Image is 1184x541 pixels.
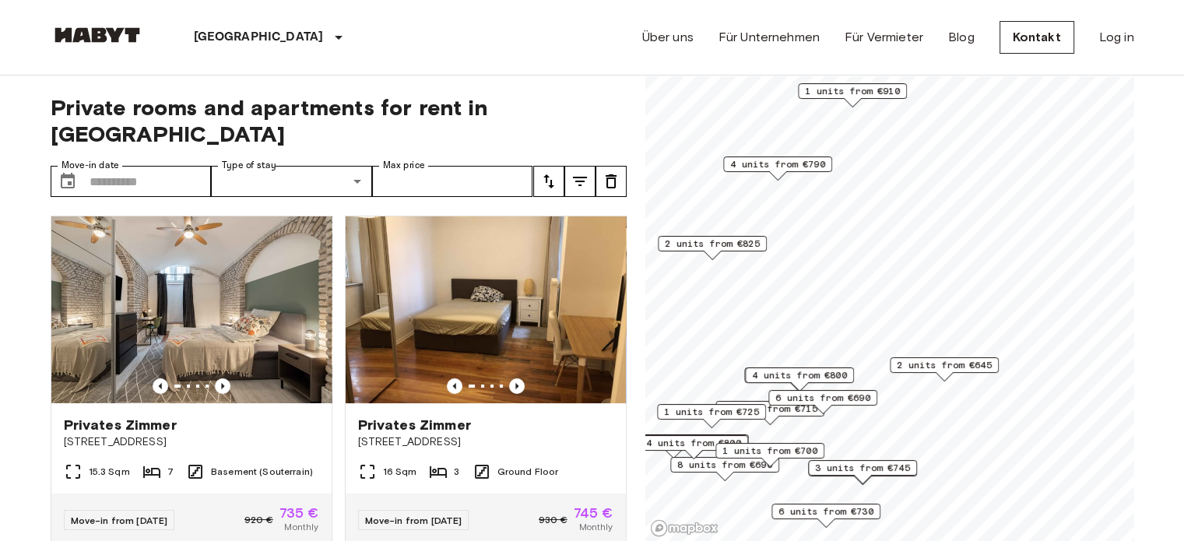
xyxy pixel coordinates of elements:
[808,460,917,484] div: Map marker
[670,457,779,481] div: Map marker
[509,378,525,394] button: Previous image
[646,436,741,450] span: 4 units from €800
[167,465,174,479] span: 7
[715,401,824,425] div: Map marker
[447,378,462,394] button: Previous image
[650,519,718,537] a: Mapbox logo
[52,166,83,197] button: Choose date
[279,506,319,520] span: 735 €
[722,402,817,416] span: 5 units from €715
[64,434,319,450] span: [STREET_ADDRESS]
[222,159,276,172] label: Type of stay
[722,444,817,458] span: 1 units from €700
[775,391,870,405] span: 6 units from €690
[619,434,728,458] div: Map marker
[1000,21,1074,54] a: Kontakt
[211,465,313,479] span: Basement (Souterrain)
[346,216,626,403] img: Marketing picture of unit DE-02-004-001-01HF
[1099,28,1134,47] a: Log in
[578,520,613,534] span: Monthly
[718,28,820,47] a: Für Unternehmen
[642,28,694,47] a: Über uns
[51,216,332,403] img: Marketing picture of unit DE-02-004-006-05HF
[574,506,613,520] span: 745 €
[745,367,854,392] div: Map marker
[657,404,766,428] div: Map marker
[61,159,119,172] label: Move-in date
[948,28,975,47] a: Blog
[383,159,425,172] label: Max price
[730,157,825,171] span: 4 units from €790
[890,357,999,381] div: Map marker
[564,166,596,197] button: tune
[771,504,880,528] div: Map marker
[89,465,130,479] span: 15.3 Sqm
[715,443,824,467] div: Map marker
[383,465,417,479] span: 16 Sqm
[358,434,613,450] span: [STREET_ADDRESS]
[798,83,907,107] div: Map marker
[778,504,873,518] span: 6 units from €730
[768,390,877,414] div: Map marker
[64,416,177,434] span: Privates Zimmer
[744,367,853,392] div: Map marker
[658,236,767,260] div: Map marker
[596,166,627,197] button: tune
[454,465,459,479] span: 3
[71,515,168,526] span: Move-in from [DATE]
[51,94,627,147] span: Private rooms and apartments for rent in [GEOGRAPHIC_DATA]
[805,84,900,98] span: 1 units from €910
[497,465,559,479] span: Ground Floor
[723,156,832,181] div: Map marker
[365,515,462,526] span: Move-in from [DATE]
[640,434,749,458] div: Map marker
[533,166,564,197] button: tune
[752,368,847,382] span: 4 units from €800
[665,237,760,251] span: 2 units from €825
[194,28,324,47] p: [GEOGRAPHIC_DATA]
[897,358,992,372] span: 2 units from €645
[215,378,230,394] button: Previous image
[664,405,759,419] span: 1 units from €725
[244,513,273,527] span: 920 €
[153,378,168,394] button: Previous image
[677,458,772,472] span: 8 units from €690
[539,513,567,527] span: 930 €
[815,461,910,475] span: 3 units from €745
[845,28,923,47] a: Für Vermieter
[51,27,144,43] img: Habyt
[639,435,748,459] div: Map marker
[284,520,318,534] span: Monthly
[358,416,471,434] span: Privates Zimmer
